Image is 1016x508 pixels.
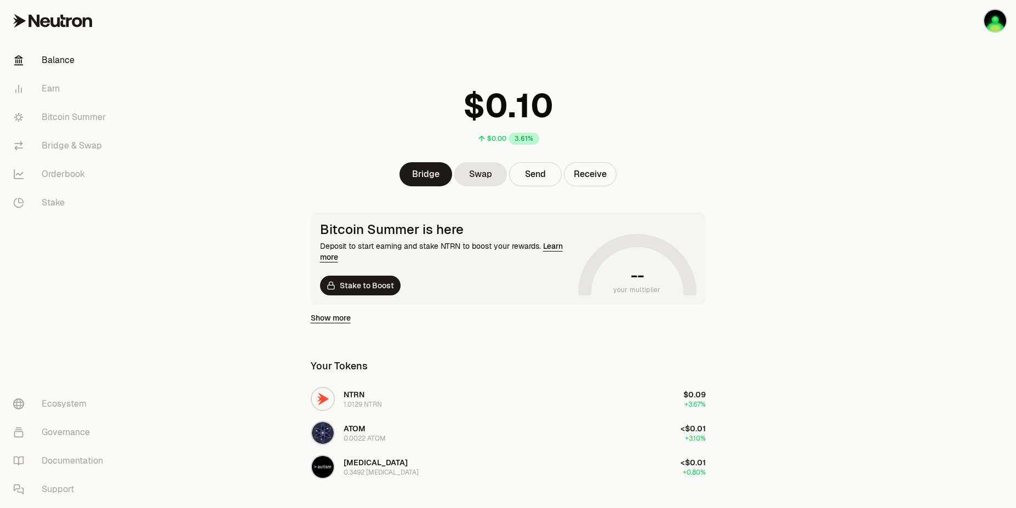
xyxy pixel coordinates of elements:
div: 0.3492 [MEDICAL_DATA] [344,468,419,477]
a: Documentation [4,447,118,475]
a: Orderbook [4,160,118,189]
span: [MEDICAL_DATA] [344,458,408,467]
a: Earn [4,75,118,103]
span: +3.67% [684,400,706,409]
img: K1 [984,10,1006,32]
span: $0.09 [683,390,706,399]
img: AUTISM Logo [312,456,334,478]
span: <$0.01 [681,458,706,467]
div: 1.0129 NTRN [344,400,382,409]
div: Your Tokens [311,358,368,374]
span: +0.80% [683,468,706,477]
a: Bridge & Swap [4,132,118,160]
span: <$0.01 [681,424,706,433]
a: Bridge [399,162,452,186]
a: Ecosystem [4,390,118,418]
button: Send [509,162,562,186]
a: Bitcoin Summer [4,103,118,132]
button: Receive [564,162,617,186]
div: Bitcoin Summer is here [320,222,574,237]
div: 3.61% [509,133,539,145]
span: your multiplier [613,284,661,295]
button: AUTISM Logo[MEDICAL_DATA]0.3492 [MEDICAL_DATA]<$0.01+0.80% [304,450,712,483]
button: ATOM LogoATOM0.0022 ATOM<$0.01+3.10% [304,416,712,449]
span: NTRN [344,390,364,399]
a: Governance [4,418,118,447]
div: Deposit to start earning and stake NTRN to boost your rewards. [320,241,574,262]
a: Balance [4,46,118,75]
div: 0.0022 ATOM [344,434,386,443]
a: Stake [4,189,118,217]
span: ATOM [344,424,366,433]
a: Stake to Boost [320,276,401,295]
img: NTRN Logo [312,388,334,410]
a: Swap [454,162,507,186]
h1: -- [631,267,643,284]
a: Support [4,475,118,504]
span: +3.10% [685,434,706,443]
a: Show more [311,312,351,323]
button: NTRN LogoNTRN1.0129 NTRN$0.09+3.67% [304,383,712,415]
div: $0.00 [487,134,506,143]
img: ATOM Logo [312,422,334,444]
